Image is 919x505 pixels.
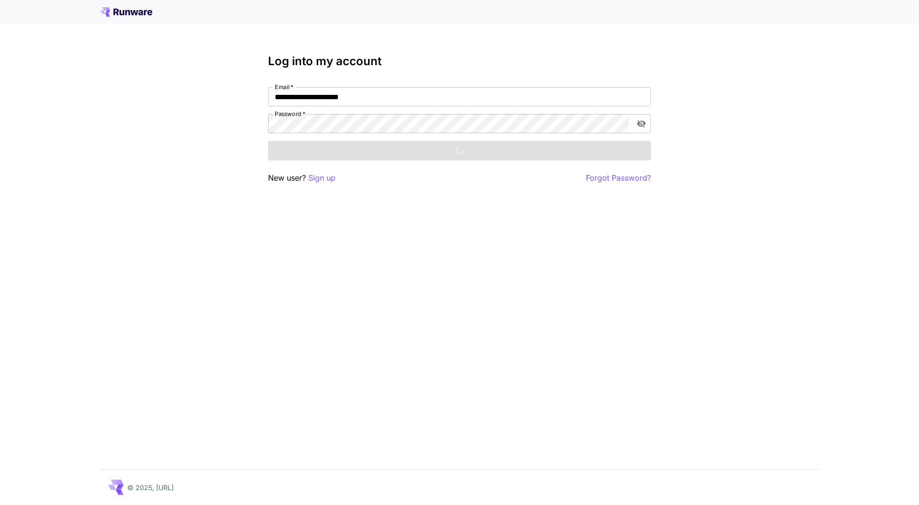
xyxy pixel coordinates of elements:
button: Sign up [308,172,336,184]
h3: Log into my account [268,55,651,68]
label: Password [275,110,305,118]
button: toggle password visibility [633,115,650,132]
button: Forgot Password? [586,172,651,184]
p: New user? [268,172,336,184]
label: Email [275,83,293,91]
p: © 2025, [URL] [127,482,174,493]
